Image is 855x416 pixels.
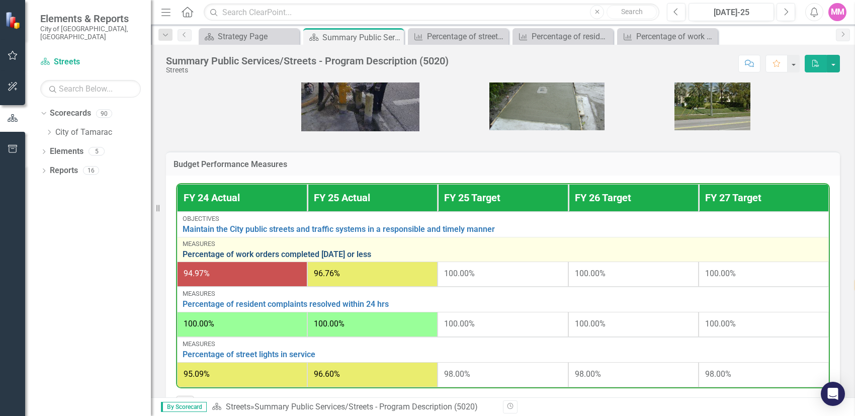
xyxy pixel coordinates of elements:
[40,56,141,68] a: Streets
[177,337,829,362] td: Double-Click to Edit Right Click for Context Menu
[515,30,611,43] a: Percentage of resident complaints resolved within 24 hrs
[183,350,823,359] a: Percentage of street lights in service
[183,341,823,348] div: Measures
[183,300,823,309] a: Percentage of resident complaints resolved within 24 hrs
[532,30,611,43] div: Percentage of resident complaints resolved within 24 hrs
[184,319,214,328] span: 100.00%
[184,269,210,278] span: 94.97%
[50,165,78,177] a: Reports
[183,225,823,234] a: Maintain the City public streets and traffic systems in a responsible and timely manner
[410,30,506,43] a: Percentage of street lights in service
[301,53,419,131] img: pic_1
[183,250,823,259] a: Percentage of work orders completed [DATE] or less
[489,54,605,130] img: McNab Rd
[166,55,449,66] div: Summary Public Services/Streets - Program Description (5020)
[177,287,829,312] td: Double-Click to Edit Right Click for Context Menu
[183,290,823,297] div: Measures
[83,167,99,175] div: 16
[689,3,774,21] button: [DATE]-25
[621,8,643,16] span: Search
[40,13,141,25] span: Elements & Reports
[636,30,715,43] div: Percentage of work orders completed [DATE] or less
[444,269,475,278] span: 100.00%
[575,269,606,278] span: 100.00%
[427,30,506,43] div: Percentage of street lights in service
[620,30,715,43] a: Percentage of work orders completed [DATE] or less
[55,127,151,138] a: City of Tamarac
[89,147,105,156] div: 5
[314,369,340,379] span: 96.60%
[674,54,750,130] img: street_light
[322,31,401,44] div: Summary Public Services/Streets - Program Description (5020)
[40,80,141,98] input: Search Below...
[5,12,23,29] img: ClearPoint Strategy
[828,3,846,21] button: MM
[444,319,475,328] span: 100.00%
[575,369,601,379] span: 98.00%
[166,66,449,74] div: Streets
[444,369,470,379] span: 98.00%
[204,4,659,21] input: Search ClearPoint...
[184,369,210,379] span: 95.09%
[314,269,340,278] span: 96.76%
[607,5,657,19] button: Search
[174,160,832,169] h3: Budget Performance Measures
[692,7,771,19] div: [DATE]-25
[705,369,731,379] span: 98.00%
[705,269,736,278] span: 100.00%
[183,240,823,247] div: Measures
[575,319,606,328] span: 100.00%
[212,401,495,413] div: »
[314,319,345,328] span: 100.00%
[50,146,83,157] a: Elements
[705,319,736,328] span: 100.00%
[821,382,845,406] div: Open Intercom Messenger
[226,402,250,411] a: Streets
[201,30,297,43] a: Strategy Page
[161,402,207,412] span: By Scorecard
[40,25,141,41] small: City of [GEOGRAPHIC_DATA], [GEOGRAPHIC_DATA]
[183,215,823,222] div: Objectives
[218,30,297,43] div: Strategy Page
[96,109,112,118] div: 90
[254,402,478,411] div: Summary Public Services/Streets - Program Description (5020)
[177,237,829,262] td: Double-Click to Edit Right Click for Context Menu
[50,108,91,119] a: Scorecards
[177,212,829,237] td: Double-Click to Edit Right Click for Context Menu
